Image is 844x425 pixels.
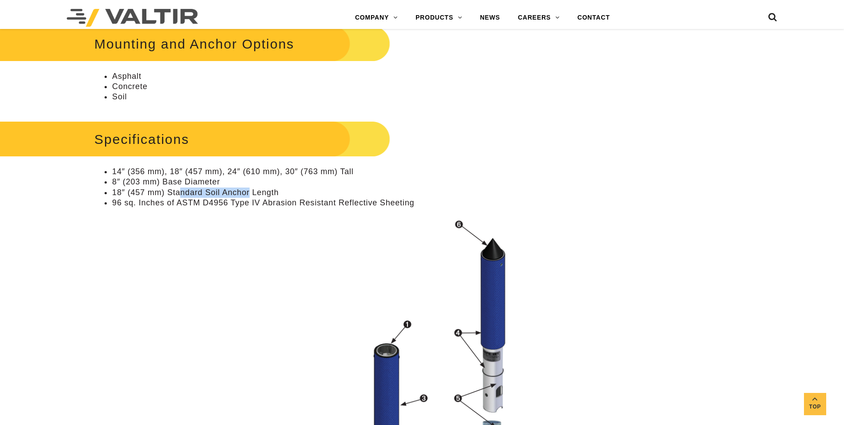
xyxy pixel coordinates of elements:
[112,71,539,82] li: Asphalt
[804,393,826,415] a: Top
[112,177,539,187] li: 8″ (203 mm) Base Diameter
[112,198,539,208] li: 96 sq. Inches of ASTM D4956 Type IV Abrasion Resistant Reflective Sheeting
[407,9,471,27] a: PRODUCTS
[569,9,619,27] a: CONTACT
[67,9,198,27] img: Valtir
[471,9,509,27] a: NEWS
[112,92,539,102] li: Soil
[112,167,539,177] li: 14″ (356 mm), 18″ (457 mm), 24″ (610 mm), 30″ (763 mm) Tall
[346,9,407,27] a: COMPANY
[112,188,539,198] li: 18″ (457 mm) Standard Soil Anchor Length
[112,82,539,92] li: Concrete
[804,402,826,412] span: Top
[509,9,569,27] a: CAREERS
